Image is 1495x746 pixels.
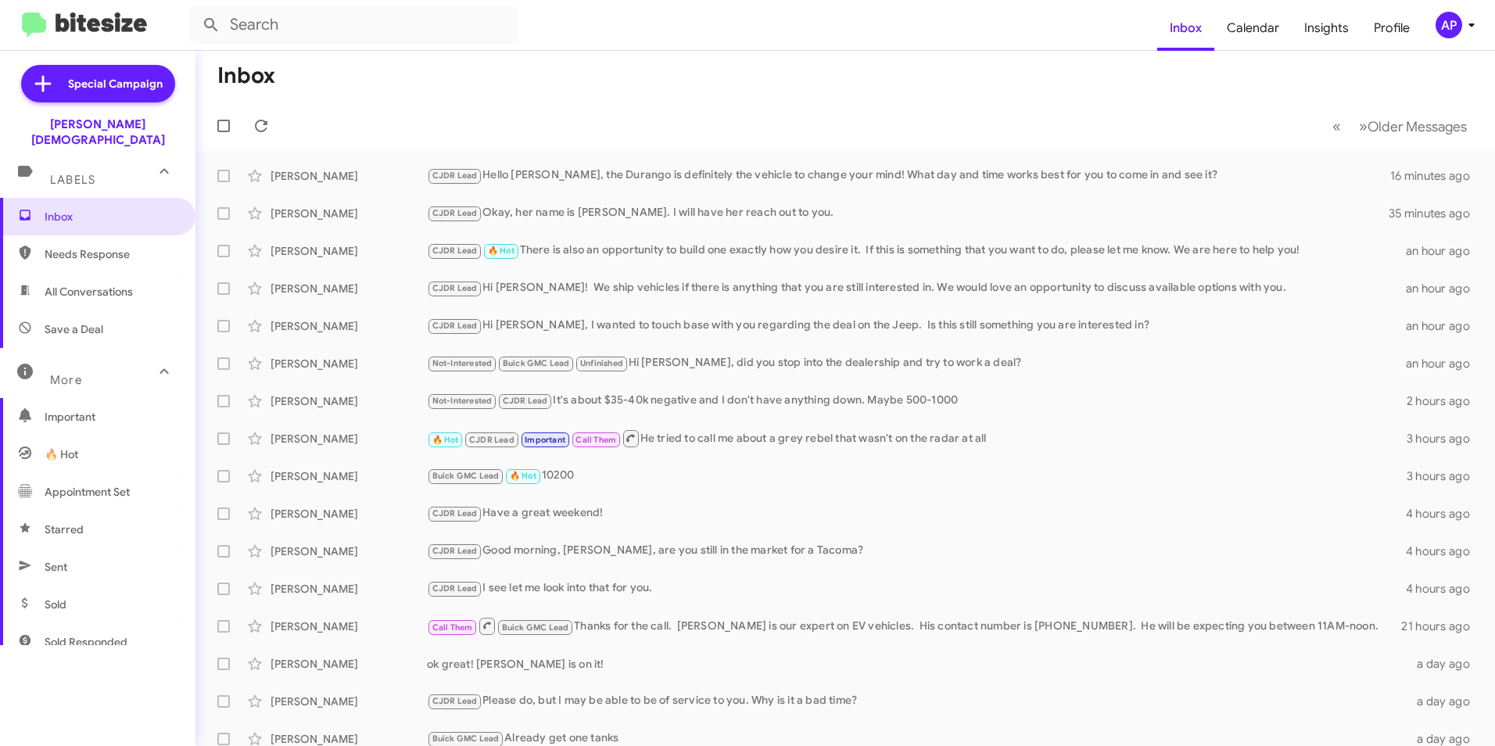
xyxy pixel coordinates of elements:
div: [PERSON_NAME] [271,318,427,334]
span: CJDR Lead [469,435,514,445]
a: Inbox [1157,5,1214,51]
button: Next [1350,110,1476,142]
a: Calendar [1214,5,1292,51]
div: [PERSON_NAME] [271,656,427,672]
span: CJDR Lead [432,546,478,556]
span: Unfinished [580,358,623,368]
div: Hi [PERSON_NAME], did you stop into the dealership and try to work a deal? [427,354,1406,372]
span: Sold Responded [45,634,127,650]
div: [PERSON_NAME] [271,243,427,259]
span: Older Messages [1368,118,1467,135]
span: Inbox [45,209,177,224]
div: Please do, but I may be able to be of service to you. Why is it a bad time? [427,692,1407,710]
div: [PERSON_NAME] [271,694,427,709]
span: CJDR Lead [432,583,478,594]
span: Sold [45,597,66,612]
span: More [50,373,82,387]
div: There is also an opportunity to build one exactly how you desire it. If this is something that yo... [427,242,1406,260]
span: 🔥 Hot [432,435,459,445]
span: Needs Response [45,246,177,262]
span: CJDR Lead [432,696,478,706]
div: an hour ago [1406,243,1482,259]
div: 4 hours ago [1406,506,1482,522]
span: Buick GMC Lead [432,733,500,744]
div: [PERSON_NAME] [271,506,427,522]
button: AP [1422,12,1478,38]
span: « [1332,117,1341,136]
div: [PERSON_NAME] [271,431,427,447]
span: Call Them [432,622,473,633]
div: [PERSON_NAME] [271,168,427,184]
div: Thanks for the call. [PERSON_NAME] is our expert on EV vehicles. His contact number is [PHONE_NUM... [427,616,1401,636]
div: [PERSON_NAME] [271,543,427,559]
div: 35 minutes ago [1389,206,1482,221]
div: an hour ago [1406,318,1482,334]
nav: Page navigation example [1324,110,1476,142]
div: 21 hours ago [1401,619,1482,634]
div: a day ago [1407,656,1482,672]
span: CJDR Lead [503,396,548,406]
span: CJDR Lead [432,508,478,518]
span: Starred [45,522,84,537]
span: » [1359,117,1368,136]
div: a day ago [1407,694,1482,709]
a: Profile [1361,5,1422,51]
div: an hour ago [1406,356,1482,371]
a: Insights [1292,5,1361,51]
div: 4 hours ago [1406,581,1482,597]
div: an hour ago [1406,281,1482,296]
div: [PERSON_NAME] [271,281,427,296]
span: Important [525,435,565,445]
span: Buick GMC Lead [503,358,570,368]
div: He tried to call me about a grey rebel that wasn't on the radar at all [427,429,1407,448]
a: Special Campaign [21,65,175,102]
div: [PERSON_NAME] [271,356,427,371]
div: Hello [PERSON_NAME], the Durango is definitely the vehicle to change your mind! What day and time... [427,167,1390,185]
span: Save a Deal [45,321,103,337]
span: CJDR Lead [432,170,478,181]
span: All Conversations [45,284,133,299]
div: Have a great weekend! [427,504,1406,522]
div: [PERSON_NAME] [271,619,427,634]
div: AP [1436,12,1462,38]
span: Special Campaign [68,76,163,91]
span: Appointment Set [45,484,130,500]
button: Previous [1323,110,1350,142]
input: Search [189,6,518,44]
div: [PERSON_NAME] [271,468,427,484]
div: 2 hours ago [1407,393,1482,409]
div: [PERSON_NAME] [271,393,427,409]
span: CJDR Lead [432,208,478,218]
div: Good morning, [PERSON_NAME], are you still in the market for a Tacoma? [427,542,1406,560]
span: Important [45,409,177,425]
span: Buick GMC Lead [432,471,500,481]
span: Not-Interested [432,358,493,368]
div: ok great! [PERSON_NAME] is on it! [427,656,1407,672]
span: CJDR Lead [432,246,478,256]
h1: Inbox [217,63,275,88]
span: Sent [45,559,67,575]
div: 4 hours ago [1406,543,1482,559]
div: [PERSON_NAME] [271,581,427,597]
div: I see let me look into that for you. [427,579,1406,597]
span: Labels [50,173,95,187]
div: Hi [PERSON_NAME]! We ship vehicles if there is anything that you are still interested in. We woul... [427,279,1406,297]
span: 🔥 Hot [45,447,78,462]
span: CJDR Lead [432,321,478,331]
div: 3 hours ago [1407,468,1482,484]
div: 10200 [427,467,1407,485]
span: CJDR Lead [432,283,478,293]
div: It's about $35-40k negative and I don't have anything down. Maybe 500-1000 [427,392,1407,410]
span: Not-Interested [432,396,493,406]
span: 🔥 Hot [488,246,514,256]
div: 3 hours ago [1407,431,1482,447]
div: Hi [PERSON_NAME], I wanted to touch base with you regarding the deal on the Jeep. Is this still s... [427,317,1406,335]
div: [PERSON_NAME] [271,206,427,221]
div: Okay, her name is [PERSON_NAME]. I will have her reach out to you. [427,204,1389,222]
div: 16 minutes ago [1390,168,1482,184]
span: Buick GMC Lead [502,622,569,633]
